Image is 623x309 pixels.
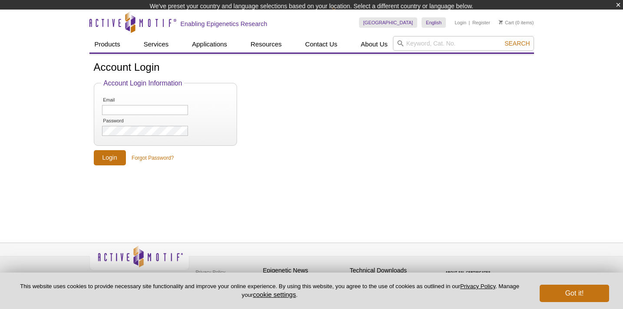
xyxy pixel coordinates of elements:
a: Login [455,20,466,26]
input: Keyword, Cat. No. [393,36,534,51]
img: Your Cart [499,20,503,24]
img: Change Here [332,7,355,27]
a: [GEOGRAPHIC_DATA] [359,17,418,28]
a: Register [472,20,490,26]
a: About Us [356,36,393,53]
a: English [422,17,446,28]
a: Services [138,36,174,53]
li: (0 items) [499,17,534,28]
h1: Account Login [94,62,530,74]
img: Active Motif, [89,243,189,278]
a: Forgot Password? [132,154,174,162]
a: Contact Us [300,36,343,53]
a: ABOUT SSL CERTIFICATES [445,271,491,274]
a: Applications [187,36,232,53]
a: Products [89,36,125,53]
button: Got it! [540,285,609,302]
a: Cart [499,20,514,26]
span: Search [504,40,530,47]
legend: Account Login Information [101,79,184,87]
li: | [469,17,470,28]
a: Privacy Policy [194,266,227,279]
button: cookie settings [253,291,296,298]
p: This website uses cookies to provide necessary site functionality and improve your online experie... [14,283,525,299]
h4: Epigenetic News [263,267,346,274]
label: Email [102,97,146,103]
h2: Enabling Epigenetics Research [181,20,267,28]
h4: Technical Downloads [350,267,432,274]
label: Password [102,118,146,124]
input: Login [94,150,126,165]
a: Privacy Policy [460,283,495,289]
a: Resources [245,36,287,53]
button: Search [502,39,532,47]
table: Click to Verify - This site chose Symantec SSL for secure e-commerce and confidential communicati... [437,258,502,277]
